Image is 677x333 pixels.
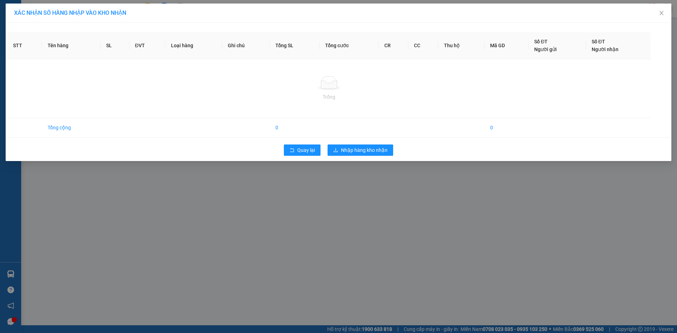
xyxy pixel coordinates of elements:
span: XÁC NHẬN SỐ HÀNG NHẬP VÀO KHO NHẬN [14,10,126,16]
span: Nhập hàng kho nhận [341,146,388,154]
th: Loại hàng [165,32,222,59]
th: SL [100,32,129,59]
button: Close [652,4,671,23]
button: downloadNhập hàng kho nhận [328,144,393,156]
button: rollbackQuay lại [284,144,321,156]
th: Tên hàng [42,32,100,59]
th: Tổng cước [319,32,379,59]
span: Quay lại [297,146,315,154]
th: Mã GD [484,32,529,59]
th: CR [379,32,409,59]
td: 0 [270,118,319,137]
th: ĐVT [129,32,165,59]
div: Trống [13,93,645,101]
td: 0 [484,118,529,137]
th: Thu hộ [438,32,484,59]
span: rollback [289,148,294,153]
span: Số ĐT [592,39,605,44]
span: Người gửi [534,47,557,52]
span: Số ĐT [534,39,548,44]
th: Tổng SL [270,32,319,59]
th: Ghi chú [222,32,270,59]
span: close [659,10,664,16]
td: Tổng cộng [42,118,100,137]
th: STT [7,32,42,59]
span: Người nhận [592,47,618,52]
span: download [333,148,338,153]
th: CC [408,32,438,59]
